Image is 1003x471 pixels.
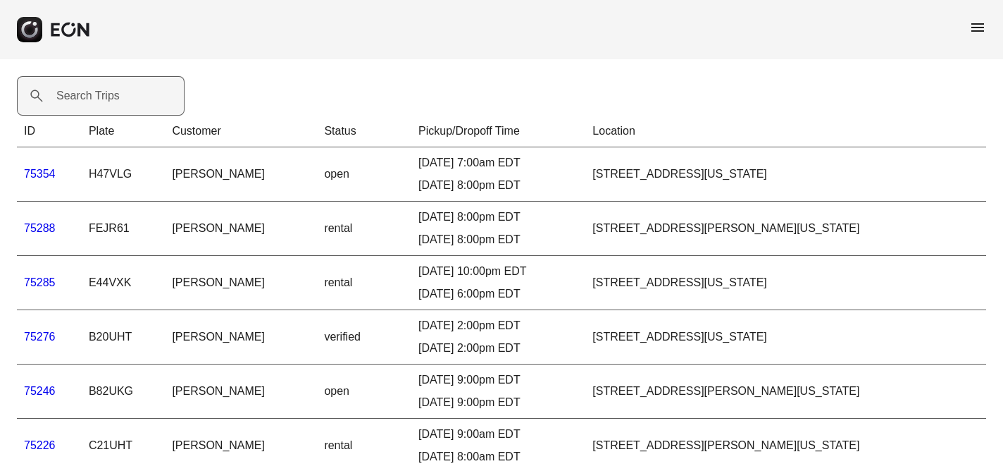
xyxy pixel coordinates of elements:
div: [DATE] 8:00pm EDT [418,177,578,194]
span: menu [969,19,986,36]
div: [DATE] 8:00am EDT [418,448,578,465]
div: [DATE] 7:00am EDT [418,154,578,171]
a: 75276 [24,331,56,343]
div: [DATE] 8:00pm EDT [418,209,578,226]
div: [DATE] 8:00pm EDT [418,231,578,248]
td: [PERSON_NAME] [165,365,317,419]
label: Search Trips [56,87,120,104]
div: [DATE] 9:00am EDT [418,426,578,443]
a: 75246 [24,385,56,397]
a: 75226 [24,439,56,451]
th: Status [317,116,411,147]
td: [PERSON_NAME] [165,256,317,310]
th: Location [585,116,986,147]
th: Customer [165,116,317,147]
td: B82UKG [82,365,165,419]
th: ID [17,116,82,147]
td: [PERSON_NAME] [165,202,317,256]
div: [DATE] 9:00pm EDT [418,394,578,411]
div: [DATE] 2:00pm EDT [418,317,578,334]
div: [DATE] 10:00pm EDT [418,263,578,280]
div: [DATE] 2:00pm EDT [418,340,578,357]
td: [STREET_ADDRESS][US_STATE] [585,147,986,202]
td: open [317,365,411,419]
td: H47VLG [82,147,165,202]
td: [STREET_ADDRESS][US_STATE] [585,310,986,365]
td: open [317,147,411,202]
th: Pickup/Dropoff Time [411,116,585,147]
td: B20UHT [82,310,165,365]
div: [DATE] 9:00pm EDT [418,372,578,389]
a: 75285 [24,276,56,288]
td: FEJR61 [82,202,165,256]
td: rental [317,256,411,310]
td: rental [317,202,411,256]
td: [PERSON_NAME] [165,147,317,202]
a: 75288 [24,222,56,234]
div: [DATE] 6:00pm EDT [418,286,578,302]
td: verified [317,310,411,365]
td: E44VXK [82,256,165,310]
a: 75354 [24,168,56,180]
td: [PERSON_NAME] [165,310,317,365]
td: [STREET_ADDRESS][US_STATE] [585,256,986,310]
td: [STREET_ADDRESS][PERSON_NAME][US_STATE] [585,365,986,419]
th: Plate [82,116,165,147]
td: [STREET_ADDRESS][PERSON_NAME][US_STATE] [585,202,986,256]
